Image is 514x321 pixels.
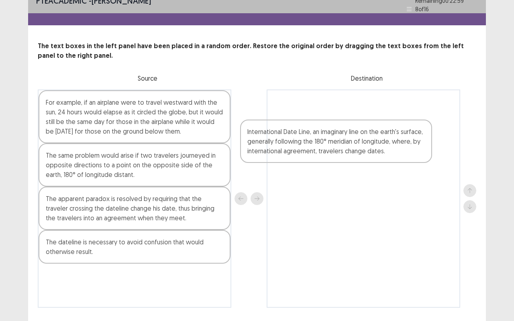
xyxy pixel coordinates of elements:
[257,73,476,83] p: Destination
[38,41,476,61] p: The text boxes in the left panel have been placed in a random order. Restore the original order b...
[415,5,429,13] p: 8 of 16
[38,73,257,83] p: Source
